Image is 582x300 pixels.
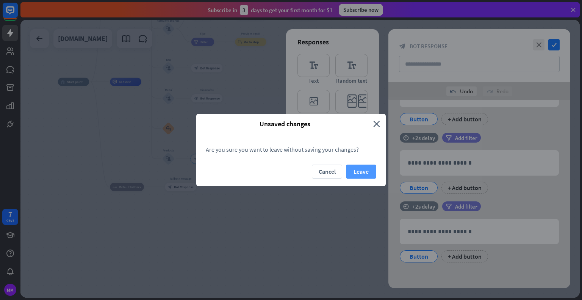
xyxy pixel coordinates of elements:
[312,165,342,179] button: Cancel
[373,119,380,128] i: close
[206,146,359,153] span: Are you sure you want to leave without saving your changes?
[202,119,368,128] span: Unsaved changes
[346,165,376,179] button: Leave
[6,3,29,26] button: Open LiveChat chat widget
